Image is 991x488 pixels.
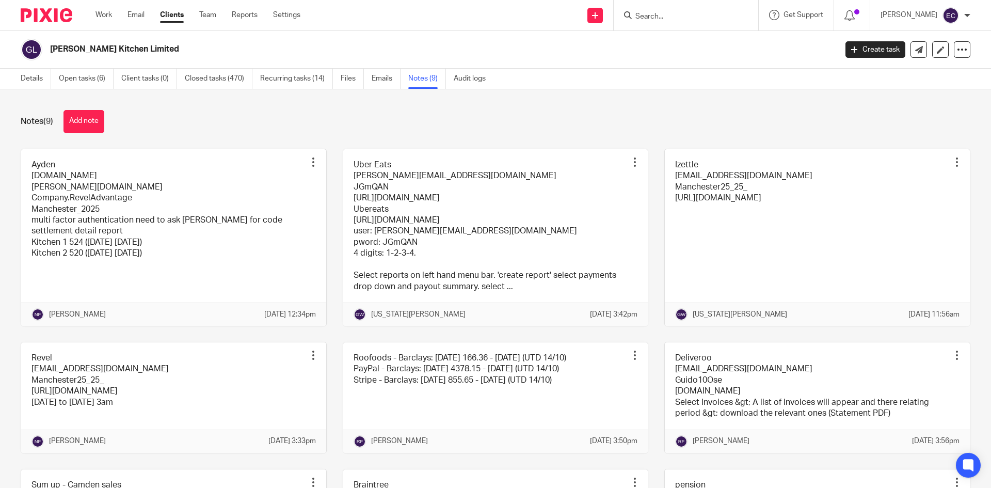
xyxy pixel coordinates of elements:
[21,69,51,89] a: Details
[634,12,727,22] input: Search
[590,436,637,446] p: [DATE] 3:50pm
[372,69,401,89] a: Emails
[50,44,674,55] h2: [PERSON_NAME] Kitchen Limited
[185,69,252,89] a: Closed tasks (470)
[408,69,446,89] a: Notes (9)
[693,436,749,446] p: [PERSON_NAME]
[784,11,823,19] span: Get Support
[908,309,960,320] p: [DATE] 11:56am
[160,10,184,20] a: Clients
[675,435,688,448] img: svg%3E
[264,309,316,320] p: [DATE] 12:34pm
[49,436,106,446] p: [PERSON_NAME]
[268,436,316,446] p: [DATE] 3:33pm
[912,436,960,446] p: [DATE] 3:56pm
[371,436,428,446] p: [PERSON_NAME]
[21,39,42,60] img: svg%3E
[21,116,53,127] h1: Notes
[693,309,787,320] p: [US_STATE][PERSON_NAME]
[121,69,177,89] a: Client tasks (0)
[49,309,106,320] p: [PERSON_NAME]
[31,308,44,321] img: svg%3E
[341,69,364,89] a: Files
[371,309,466,320] p: [US_STATE][PERSON_NAME]
[590,309,637,320] p: [DATE] 3:42pm
[199,10,216,20] a: Team
[59,69,114,89] a: Open tasks (6)
[675,308,688,321] img: svg%3E
[31,435,44,448] img: svg%3E
[260,69,333,89] a: Recurring tasks (14)
[454,69,493,89] a: Audit logs
[63,110,104,133] button: Add note
[273,10,300,20] a: Settings
[942,7,959,24] img: svg%3E
[354,435,366,448] img: svg%3E
[881,10,937,20] p: [PERSON_NAME]
[232,10,258,20] a: Reports
[127,10,145,20] a: Email
[43,117,53,125] span: (9)
[354,308,366,321] img: svg%3E
[95,10,112,20] a: Work
[845,41,905,58] a: Create task
[21,8,72,22] img: Pixie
